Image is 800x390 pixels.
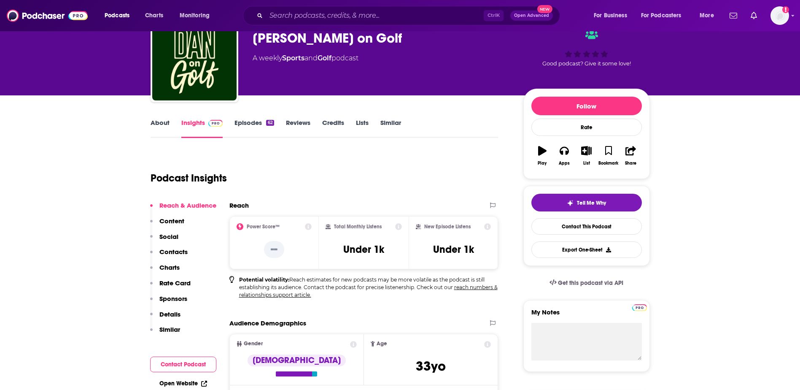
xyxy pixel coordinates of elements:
[377,341,387,347] span: Age
[514,14,549,18] span: Open Advanced
[531,308,642,323] label: My Notes
[726,8,741,23] a: Show notifications dropdown
[140,9,168,22] a: Charts
[700,10,714,22] span: More
[180,10,210,22] span: Monitoring
[559,161,570,166] div: Apps
[537,5,552,13] span: New
[151,119,170,138] a: About
[239,276,289,283] b: Potential volatility:
[558,279,623,287] span: Get this podcast via API
[523,22,650,74] div: Good podcast? Give it some love!
[625,161,636,166] div: Share
[782,6,789,13] svg: Add a profile image
[334,224,382,230] h2: Total Monthly Listens
[632,303,647,311] a: Pro website
[577,200,606,206] span: Tell Me Why
[208,120,223,127] img: Podchaser Pro
[304,54,318,62] span: and
[770,6,789,25] span: Logged in as JFarrellPR
[770,6,789,25] img: User Profile
[286,119,310,138] a: Reviews
[229,319,306,327] h2: Audience Demographics
[181,119,223,138] a: InsightsPodchaser Pro
[159,295,187,303] p: Sponsors
[244,341,263,347] span: Gender
[150,217,184,233] button: Content
[282,54,304,62] a: Sports
[159,233,178,241] p: Social
[150,279,191,295] button: Rate Card
[583,161,590,166] div: List
[538,161,547,166] div: Play
[380,119,401,138] a: Similar
[159,279,191,287] p: Rate Card
[510,11,553,21] button: Open AdvancedNew
[542,60,631,67] span: Good podcast? Give it some love!
[318,54,331,62] a: Golf
[484,10,504,21] span: Ctrl K
[145,10,163,22] span: Charts
[159,201,216,209] p: Reach & Audience
[150,248,188,263] button: Contacts
[266,120,274,126] div: 62
[159,263,180,271] p: Charts
[531,241,642,258] button: Export One-Sheet
[150,201,216,217] button: Reach & Audience
[588,9,638,22] button: open menu
[151,172,227,184] h1: Podcast Insights
[598,161,618,166] div: Bookmark
[594,10,627,22] span: For Business
[343,243,384,256] h3: Under 1k
[747,8,760,23] a: Show notifications dropdown
[531,119,642,136] div: Rate
[567,200,574,206] img: tell me why sparkle
[99,9,140,22] button: open menu
[7,8,88,24] img: Podchaser - Follow, Share and Rate Podcasts
[253,53,358,63] div: A weekly podcast
[641,10,681,22] span: For Podcasters
[159,217,184,225] p: Content
[152,16,237,100] img: Dan on Golf
[150,357,216,372] button: Contact Podcast
[531,194,642,211] button: tell me why sparkleTell Me Why
[531,218,642,235] a: Contact This Podcast
[234,119,274,138] a: Episodes62
[424,224,471,230] h2: New Episode Listens
[159,325,180,333] p: Similar
[248,355,346,366] div: [DEMOGRAPHIC_DATA]
[575,141,597,171] button: List
[416,358,446,374] span: 33 yo
[264,241,284,258] p: --
[150,325,180,341] button: Similar
[636,9,694,22] button: open menu
[239,276,498,299] p: Reach estimates for new podcasts may be more volatile as the podcast is still establishing its au...
[251,6,568,25] div: Search podcasts, credits, & more...
[159,310,180,318] p: Details
[632,304,647,311] img: Podchaser Pro
[543,273,630,293] a: Get this podcast via API
[247,224,280,230] h2: Power Score™
[553,141,575,171] button: Apps
[150,263,180,279] button: Charts
[150,295,187,310] button: Sponsors
[174,9,221,22] button: open menu
[598,141,620,171] button: Bookmark
[531,141,553,171] button: Play
[770,6,789,25] button: Show profile menu
[531,97,642,115] button: Follow
[433,243,474,256] h3: Under 1k
[150,310,180,326] button: Details
[150,233,178,248] button: Social
[159,380,207,387] a: Open Website
[229,201,249,209] h2: Reach
[239,284,498,298] a: reach numbers & relationships support article.
[159,248,188,256] p: Contacts
[105,10,129,22] span: Podcasts
[620,141,641,171] button: Share
[694,9,725,22] button: open menu
[356,119,369,138] a: Lists
[322,119,344,138] a: Credits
